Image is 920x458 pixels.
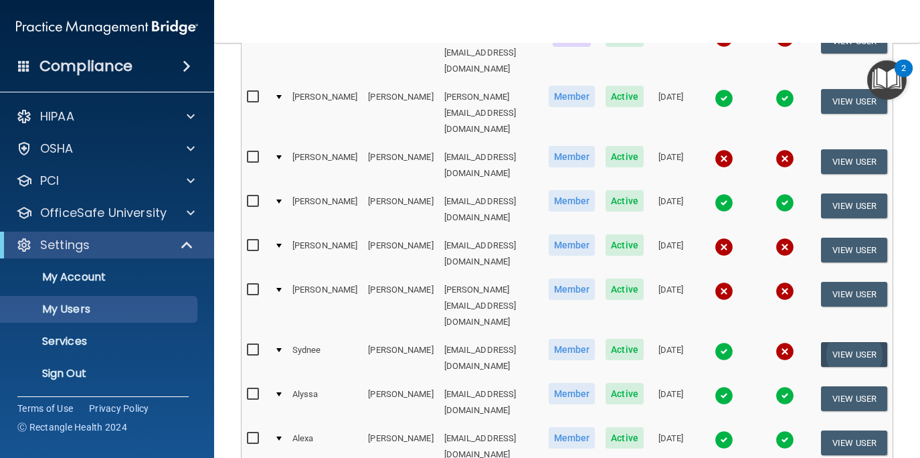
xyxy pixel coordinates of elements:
p: Services [9,335,191,348]
td: [EMAIL_ADDRESS][DOMAIN_NAME] [439,232,543,276]
img: PMB logo [16,14,198,41]
td: [PERSON_NAME][EMAIL_ADDRESS][DOMAIN_NAME] [439,276,543,336]
img: tick.e7d51cea.svg [775,386,794,405]
span: Active [606,146,644,167]
td: [PERSON_NAME] [287,143,363,187]
p: Sign Out [9,367,191,380]
button: Open Resource Center, 2 new notifications [867,60,907,100]
button: View User [821,431,887,455]
img: tick.e7d51cea.svg [715,89,733,108]
img: tick.e7d51cea.svg [715,386,733,405]
p: OfficeSafe University [40,205,167,221]
button: View User [821,342,887,367]
td: [PERSON_NAME] [287,187,363,232]
span: Member [549,383,595,404]
p: OSHA [40,141,74,157]
a: OSHA [16,141,195,157]
img: cross.ca9f0e7f.svg [715,238,733,256]
span: Member [549,279,595,300]
p: HIPAA [40,108,74,125]
td: [DATE] [649,276,693,336]
td: [PERSON_NAME] [363,276,438,336]
a: Terms of Use [17,402,73,415]
p: My Users [9,303,191,316]
button: View User [821,282,887,307]
a: PCI [16,173,195,189]
td: [DATE] [649,380,693,425]
img: tick.e7d51cea.svg [775,431,794,449]
td: [PERSON_NAME] [363,143,438,187]
button: View User [821,386,887,411]
td: [EMAIL_ADDRESS][DOMAIN_NAME] [439,336,543,380]
a: OfficeSafe University [16,205,195,221]
td: [PERSON_NAME][EMAIL_ADDRESS][DOMAIN_NAME] [439,23,543,83]
span: Member [549,146,595,167]
td: [PERSON_NAME] [363,380,438,425]
span: Member [549,234,595,256]
img: tick.e7d51cea.svg [715,194,733,212]
td: [DATE] [649,23,693,83]
td: [DATE] [649,232,693,276]
span: Active [606,190,644,212]
td: [PERSON_NAME] [363,83,438,143]
p: Settings [40,237,90,253]
td: [PERSON_NAME] [287,23,363,83]
td: Alyssa [287,380,363,425]
button: View User [821,238,887,262]
p: PCI [40,173,59,189]
img: cross.ca9f0e7f.svg [775,282,794,301]
td: [PERSON_NAME] [363,336,438,380]
td: [PERSON_NAME] [287,83,363,143]
span: Member [549,86,595,107]
span: Member [549,190,595,212]
td: [DATE] [649,83,693,143]
td: [EMAIL_ADDRESS][DOMAIN_NAME] [439,187,543,232]
td: Sydnee [287,336,363,380]
span: Active [606,427,644,449]
td: [EMAIL_ADDRESS][DOMAIN_NAME] [439,143,543,187]
span: Active [606,339,644,360]
span: Member [549,339,595,360]
span: Active [606,86,644,107]
td: [DATE] [649,187,693,232]
a: Settings [16,237,194,253]
td: [DATE] [649,336,693,380]
img: cross.ca9f0e7f.svg [775,238,794,256]
img: tick.e7d51cea.svg [715,342,733,361]
img: tick.e7d51cea.svg [775,194,794,212]
td: [PERSON_NAME] [363,23,438,83]
div: 2 [901,68,906,86]
td: [PERSON_NAME][EMAIL_ADDRESS][DOMAIN_NAME] [439,83,543,143]
td: [PERSON_NAME] [363,187,438,232]
button: View User [821,89,887,114]
img: cross.ca9f0e7f.svg [775,149,794,168]
img: cross.ca9f0e7f.svg [715,149,733,168]
p: My Account [9,271,191,284]
img: cross.ca9f0e7f.svg [775,342,794,361]
td: [EMAIL_ADDRESS][DOMAIN_NAME] [439,380,543,425]
td: [PERSON_NAME] [287,232,363,276]
img: tick.e7d51cea.svg [715,431,733,449]
span: Active [606,383,644,404]
span: Active [606,279,644,300]
button: View User [821,194,887,218]
img: tick.e7d51cea.svg [775,89,794,108]
a: HIPAA [16,108,195,125]
button: View User [821,149,887,174]
span: Member [549,427,595,449]
span: Active [606,234,644,256]
img: cross.ca9f0e7f.svg [715,282,733,301]
span: Ⓒ Rectangle Health 2024 [17,421,127,434]
a: Privacy Policy [89,402,149,415]
td: [DATE] [649,143,693,187]
td: [PERSON_NAME] [287,276,363,336]
h4: Compliance [39,57,132,76]
td: [PERSON_NAME] [363,232,438,276]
